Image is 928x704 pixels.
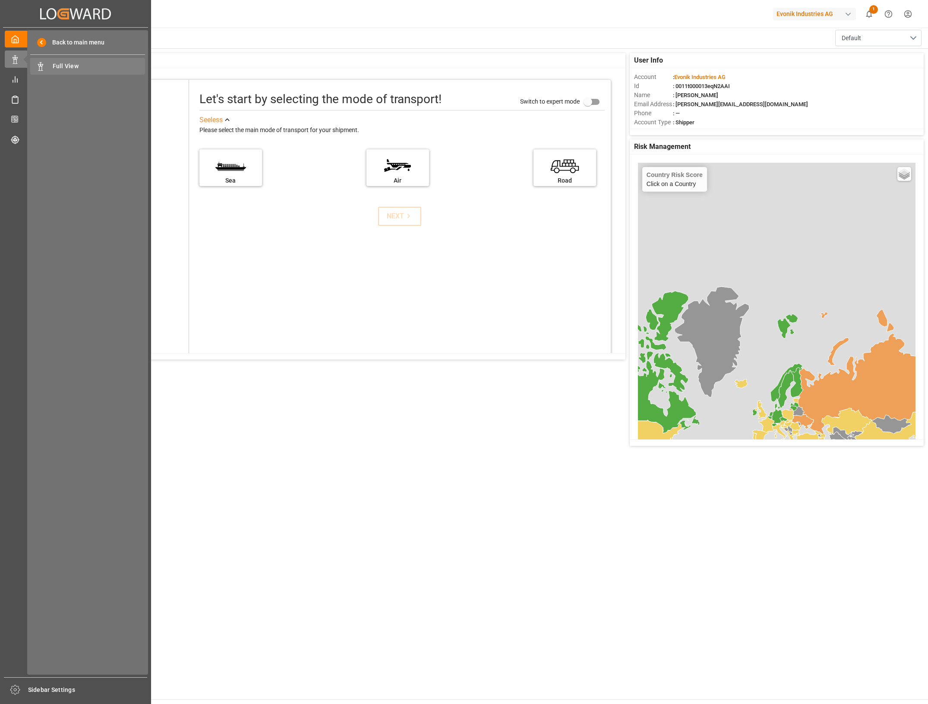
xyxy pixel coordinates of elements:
span: Email Address [634,100,673,109]
span: : Shipper [673,119,694,126]
button: show 1 new notifications [859,4,879,24]
span: Risk Management [634,142,691,152]
span: : — [673,110,680,117]
div: Evonik Industries AG [773,8,856,20]
span: Account Type [634,118,673,127]
div: Click on a Country [647,171,703,187]
button: open menu [835,30,922,46]
button: Evonik Industries AG [773,6,859,22]
div: See less [199,115,223,125]
span: Id [634,82,673,91]
span: : [PERSON_NAME] [673,92,718,98]
div: Air [371,176,425,185]
span: Switch to expert mode [520,98,580,104]
span: : [PERSON_NAME][EMAIL_ADDRESS][DOMAIN_NAME] [673,101,808,107]
span: Name [634,91,673,100]
button: NEXT [378,207,421,226]
span: Default [842,34,861,43]
span: User Info [634,55,663,66]
span: : [673,74,726,80]
h4: Country Risk Score [647,171,703,178]
span: Full View [53,62,145,71]
a: Layers [897,167,911,181]
span: Evonik Industries AG [674,74,726,80]
span: Back to main menu [46,38,104,47]
a: Schedules [5,91,146,107]
div: Let's start by selecting the mode of transport! [199,90,442,108]
button: Help Center [879,4,898,24]
span: 1 [869,5,878,14]
span: : 0011t000013eqN2AAI [673,83,730,89]
a: Full View [30,58,145,75]
div: NEXT [387,211,413,221]
a: My Reports [5,71,146,88]
span: Sidebar Settings [28,685,148,695]
a: Tracking [5,131,146,148]
div: Road [538,176,592,185]
div: Sea [204,176,258,185]
a: My Cockpit [5,31,146,47]
a: CO2e Calculator [5,111,146,128]
span: Phone [634,109,673,118]
span: Account [634,73,673,82]
div: Please select the main mode of transport for your shipment. [199,125,605,136]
